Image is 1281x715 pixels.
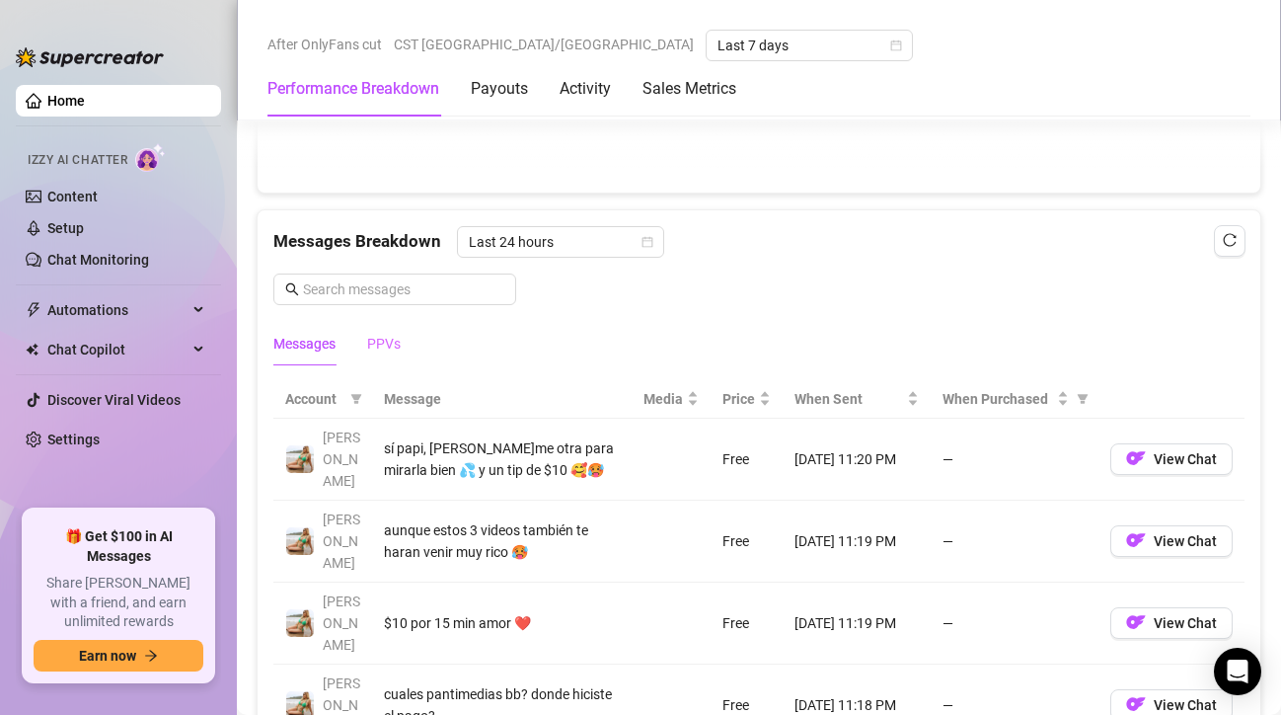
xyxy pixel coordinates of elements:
[560,77,611,101] div: Activity
[1110,525,1233,557] button: OFView Chat
[643,388,683,410] span: Media
[931,419,1098,501] td: —
[1110,455,1233,471] a: OFView Chat
[267,30,382,59] span: After OnlyFans cut
[135,143,166,172] img: AI Chatter
[1214,648,1261,695] div: Open Intercom Messenger
[273,226,1244,258] div: Messages Breakdown
[890,40,902,51] span: calendar
[794,388,903,410] span: When Sent
[323,594,360,653] span: [PERSON_NAME]
[1126,694,1146,714] img: OF
[34,640,203,672] button: Earn nowarrow-right
[285,282,299,296] span: search
[632,380,711,419] th: Media
[144,649,158,663] span: arrow-right
[47,294,188,326] span: Automations
[1154,615,1217,631] span: View Chat
[28,151,127,170] span: Izzy AI Chatter
[384,612,620,634] div: $10 por 15 min amor ❤️
[47,392,181,408] a: Discover Viral Videos
[1126,448,1146,468] img: OF
[641,236,653,248] span: calendar
[384,519,620,563] div: aunque estos 3 videos también te haran venir muy rico 🥵
[350,393,362,405] span: filter
[372,380,632,419] th: Message
[47,220,84,236] a: Setup
[722,388,755,410] span: Price
[34,527,203,566] span: 🎁 Get $100 in AI Messages
[1154,697,1217,713] span: View Chat
[469,227,652,257] span: Last 24 hours
[267,77,439,101] div: Performance Breakdown
[47,432,100,447] a: Settings
[285,388,342,410] span: Account
[47,93,85,109] a: Home
[931,583,1098,665] td: —
[26,302,41,318] span: thunderbolt
[931,380,1098,419] th: When Purchased
[471,77,528,101] div: Payouts
[286,445,314,473] img: Daniela
[47,189,98,204] a: Content
[1126,530,1146,550] img: OF
[384,437,620,481] div: sí papi, [PERSON_NAME]me otra para mirarla bien 💦 y un tip de $10 🥰🥵
[711,380,783,419] th: Price
[783,380,931,419] th: When Sent
[783,419,931,501] td: [DATE] 11:20 PM
[346,384,366,414] span: filter
[1126,612,1146,632] img: OF
[1223,233,1237,247] span: reload
[1110,537,1233,553] a: OFView Chat
[286,527,314,555] img: Daniela
[711,583,783,665] td: Free
[323,512,360,571] span: [PERSON_NAME]
[26,343,38,357] img: Chat Copilot
[1154,451,1217,467] span: View Chat
[642,77,736,101] div: Sales Metrics
[1077,393,1089,405] span: filter
[34,574,203,632] span: Share [PERSON_NAME] with a friend, and earn unlimited rewards
[1154,533,1217,549] span: View Chat
[1073,384,1093,414] span: filter
[942,388,1053,410] span: When Purchased
[711,501,783,583] td: Free
[286,609,314,637] img: Daniela
[783,583,931,665] td: [DATE] 11:19 PM
[47,252,149,268] a: Chat Monitoring
[1110,443,1233,475] button: OFView Chat
[303,278,504,300] input: Search messages
[79,648,136,664] span: Earn now
[394,30,694,59] span: CST [GEOGRAPHIC_DATA]/[GEOGRAPHIC_DATA]
[931,501,1098,583] td: —
[16,47,164,67] img: logo-BBDzfeDw.svg
[323,430,360,489] span: [PERSON_NAME]
[273,333,336,355] div: Messages
[711,419,783,501] td: Free
[783,501,931,583] td: [DATE] 11:19 PM
[47,334,188,365] span: Chat Copilot
[1110,619,1233,635] a: OFView Chat
[717,31,901,60] span: Last 7 days
[367,333,401,355] div: PPVs
[1110,607,1233,639] button: OFView Chat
